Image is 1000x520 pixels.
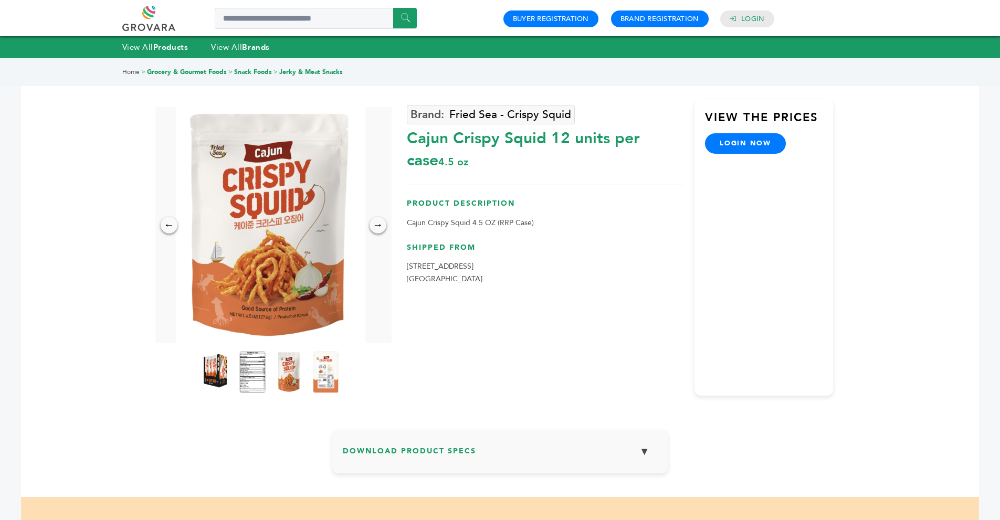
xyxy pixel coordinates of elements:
a: login now [705,133,786,153]
img: Cajun Crispy Squid 12 units per case 4.5 oz [276,351,302,393]
h3: Product Description [407,198,684,217]
p: [STREET_ADDRESS] [GEOGRAPHIC_DATA] [407,260,684,285]
span: > [228,68,233,76]
div: Cajun Crispy Squid 12 units per case [407,122,684,172]
h3: Download Product Specs [343,440,658,471]
a: Grocery & Gourmet Foods [147,68,227,76]
a: Snack Foods [234,68,272,76]
img: Cajun Crispy Squid 12 units per case 4.5 oz Nutrition Info [239,351,266,393]
a: Login [741,14,764,24]
img: Cajun Crispy Squid 12 units per case 4.5 oz Product Label [203,351,229,393]
a: Brand Registration [620,14,699,24]
span: > [141,68,145,76]
a: Buyer Registration [513,14,589,24]
span: 4.5 oz [438,155,468,169]
strong: Brands [242,42,269,52]
img: Cajun Crispy Squid 12 units per case 4.5 oz [313,351,339,393]
a: Home [122,68,140,76]
h3: View the Prices [705,110,833,134]
a: View AllProducts [122,42,188,52]
div: ← [161,217,177,234]
span: > [273,68,278,76]
h3: Shipped From [407,242,684,261]
img: Cajun Crispy Squid 12 units per case 4.5 oz [176,107,365,343]
p: Cajun Crispy Squid 4.5 OZ (RRP Case) [407,217,684,229]
button: ▼ [631,440,658,463]
a: Jerky & Meat Snacks [279,68,343,76]
div: → [370,217,386,234]
input: Search a product or brand... [215,8,417,29]
a: View AllBrands [211,42,270,52]
strong: Products [153,42,188,52]
a: Fried Sea - Crispy Squid [407,105,575,124]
